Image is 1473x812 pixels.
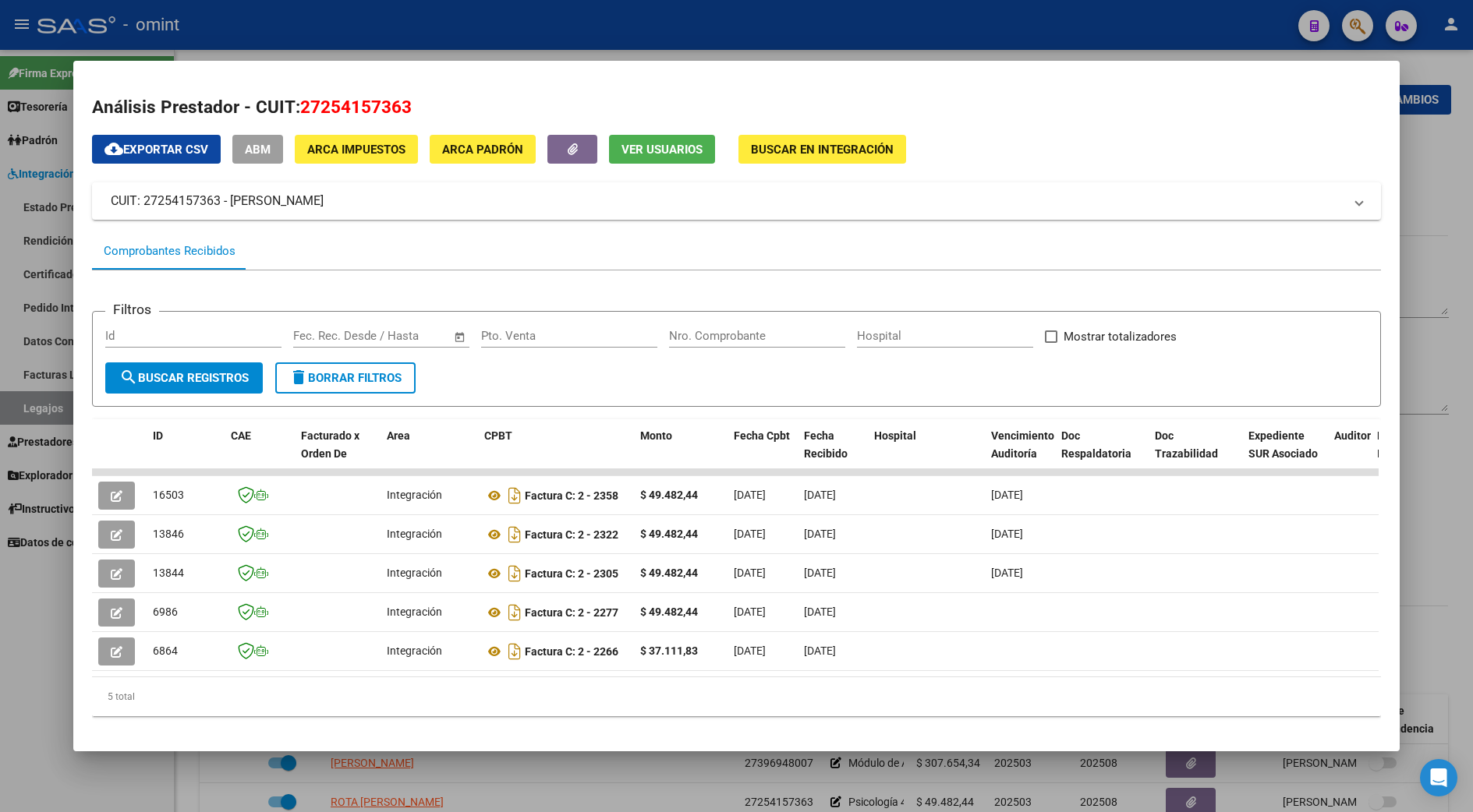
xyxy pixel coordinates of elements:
[147,419,225,488] datatable-header-cell: ID
[505,561,525,586] i: Descargar documento
[111,192,1343,210] mat-panel-title: CUIT: 27254157363 - [PERSON_NAME]
[119,368,138,387] mat-icon: search
[505,522,525,547] i: Descargar documento
[153,528,184,540] span: 13846
[104,242,235,260] div: Comprobantes Recibidos
[991,489,1023,501] span: [DATE]
[153,489,184,501] span: 16503
[804,567,836,579] span: [DATE]
[804,489,836,501] span: [DATE]
[1055,419,1149,488] datatable-header-cell: Doc Respaldatoria
[804,429,848,460] span: Fecha Recibido
[307,143,405,157] span: ARCA Impuestos
[525,606,618,619] strong: Factura C: 2 - 2277
[991,528,1023,540] span: [DATE]
[289,371,402,385] span: Borrar Filtros
[1371,419,1433,488] datatable-header-cell: Retencion IIBB
[381,419,478,488] datatable-header-cell: Area
[738,135,906,164] button: Buscar en Integración
[293,329,344,343] input: Start date
[1155,429,1218,460] span: Doc Trazabilidad
[734,528,766,540] span: [DATE]
[289,368,308,387] mat-icon: delete
[734,489,766,501] span: [DATE]
[640,605,698,618] strong: $ 49.482,44
[525,489,618,502] strong: Factura C: 2 - 2358
[804,528,836,540] span: [DATE]
[442,143,523,157] span: ARCA Padrón
[430,135,536,164] button: ARCA Padrón
[300,97,412,117] span: 27254157363
[1242,419,1328,488] datatable-header-cell: Expediente SUR Asociado
[387,528,442,540] span: Integración
[1248,429,1318,460] span: Expediente SUR Asociado
[640,567,698,579] strong: $ 49.482,44
[505,600,525,625] i: Descargar documento
[525,567,618,580] strong: Factura C: 2 - 2305
[231,429,251,442] span: CAE
[728,419,798,488] datatable-header-cell: Fecha Cpbt
[92,677,1380,716] div: 5 total
[525,645,618,658] strong: Factura C: 2 - 2266
[92,182,1380,220] mat-expansion-panel-header: CUIT: 27254157363 - [PERSON_NAME]
[640,644,698,657] strong: $ 37.111,83
[640,528,698,540] strong: $ 49.482,44
[640,429,672,442] span: Monto
[153,605,178,618] span: 6986
[153,429,163,442] span: ID
[153,644,178,657] span: 6864
[387,567,442,579] span: Integración
[804,644,836,657] span: [DATE]
[1064,327,1177,346] span: Mostrar totalizadores
[1334,429,1380,442] span: Auditoria
[874,429,916,442] span: Hospital
[621,143,703,157] span: Ver Usuarios
[105,299,159,320] h3: Filtros
[119,371,249,385] span: Buscar Registros
[1377,429,1428,460] span: Retencion IIBB
[1420,759,1457,796] div: Open Intercom Messenger
[505,639,525,664] i: Descargar documento
[275,362,416,394] button: Borrar Filtros
[734,429,790,442] span: Fecha Cpbt
[478,419,634,488] datatable-header-cell: CPBT
[295,135,418,164] button: ARCA Impuestos
[451,328,469,346] button: Open calendar
[387,605,442,618] span: Integración
[387,644,442,657] span: Integración
[104,143,208,157] span: Exportar CSV
[92,94,1380,121] h2: Análisis Prestador - CUIT:
[245,143,271,157] span: ABM
[991,429,1054,460] span: Vencimiento Auditoría
[153,567,184,579] span: 13844
[734,605,766,618] span: [DATE]
[751,143,894,157] span: Buscar en Integración
[525,528,618,541] strong: Factura C: 2 - 2322
[734,644,766,657] span: [DATE]
[505,483,525,508] i: Descargar documento
[640,489,698,501] strong: $ 49.482,44
[868,419,985,488] datatable-header-cell: Hospital
[991,567,1023,579] span: [DATE]
[358,329,434,343] input: End date
[804,605,836,618] span: [DATE]
[1061,429,1131,460] span: Doc Respaldatoria
[387,489,442,501] span: Integración
[105,362,263,394] button: Buscar Registros
[301,429,359,460] span: Facturado x Orden De
[734,567,766,579] span: [DATE]
[798,419,868,488] datatable-header-cell: Fecha Recibido
[92,135,221,164] button: Exportar CSV
[484,429,512,442] span: CPBT
[609,135,715,164] button: Ver Usuarios
[1328,419,1371,488] datatable-header-cell: Auditoria
[985,419,1055,488] datatable-header-cell: Vencimiento Auditoría
[225,419,295,488] datatable-header-cell: CAE
[104,139,123,158] mat-icon: cloud_download
[387,429,410,442] span: Area
[1149,419,1242,488] datatable-header-cell: Doc Trazabilidad
[634,419,728,488] datatable-header-cell: Monto
[232,135,283,164] button: ABM
[295,419,381,488] datatable-header-cell: Facturado x Orden De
